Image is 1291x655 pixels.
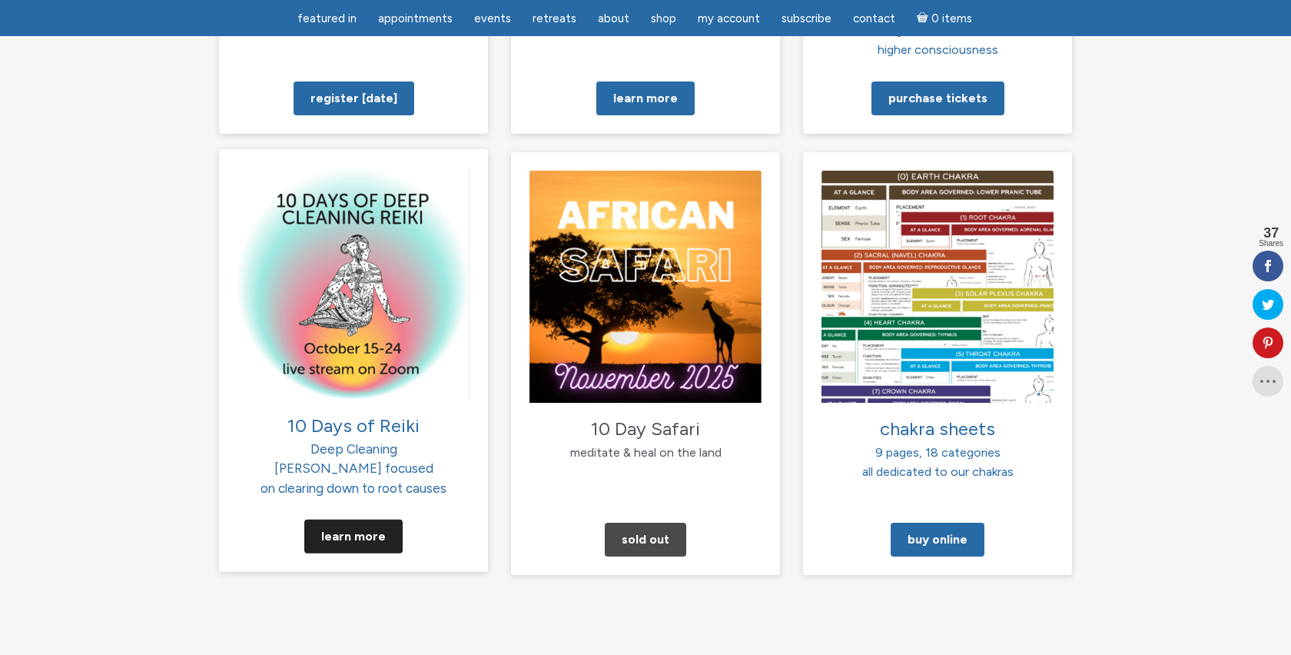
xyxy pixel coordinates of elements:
a: featured in [288,4,366,34]
a: Subscribe [772,4,841,34]
a: Retreats [523,4,586,34]
span: Appointments [378,12,453,25]
a: Register [DATE] [294,81,414,115]
span: 37 [1259,226,1283,240]
span: My Account [698,12,760,25]
span: 0 items [931,13,972,25]
a: Appointments [369,4,462,34]
a: My Account [689,4,769,34]
span: Subscribe [782,12,831,25]
a: Contact [844,4,904,34]
span: all dedicated to our chakras [862,464,1014,479]
a: Buy Online [891,523,984,557]
span: About [598,12,629,25]
span: meditate & heal on the land [570,445,722,460]
span: 10 Days of Reiki [287,414,420,436]
a: Sold Out [605,523,686,557]
span: chakra sheets [880,417,995,440]
a: Events [465,4,520,34]
a: Shop [642,4,685,34]
span: on clearing down to root causes [261,480,446,495]
a: Learn More [304,520,403,554]
a: About [589,4,639,34]
span: Retreats [533,12,576,25]
a: Cart0 items [908,2,981,34]
a: Purchase tickets [871,81,1004,115]
span: 10 Day Safari [591,417,700,440]
span: Shop [651,12,676,25]
a: Learn more [596,81,695,115]
span: 9 pages, 18 categories [875,445,1001,460]
span: Shares [1259,240,1283,248]
span: higher consciousness [878,42,998,57]
i: Cart [917,12,931,25]
span: Contact [853,12,895,25]
span: featured in [297,12,357,25]
span: Events [474,12,511,25]
span: Deep Cleaning [PERSON_NAME] focused [274,419,433,476]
